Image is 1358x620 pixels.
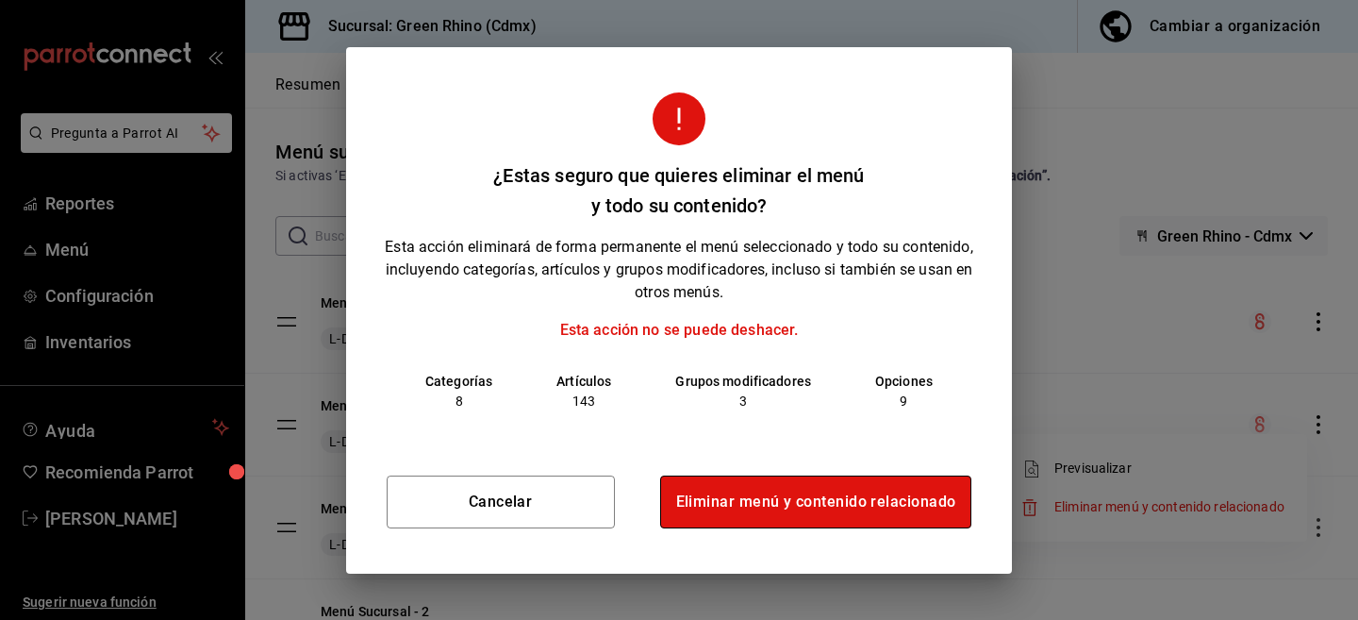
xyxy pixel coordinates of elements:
p: Esta acción no se puede deshacer. [369,319,989,342]
p: Artículos [556,372,611,392]
p: Opciones [875,372,933,392]
button: Cancelar [387,476,615,528]
p: 8 [425,392,492,411]
p: Esta acción eliminará de forma permanente el menú seleccionado y todo su contenido, incluyendo ca... [369,236,989,304]
p: Categorías [425,372,492,392]
button: Eliminar menú y contenido relacionado [660,476,972,528]
p: Grupos modificadores [675,372,811,392]
p: 9 [875,392,933,411]
h2: ¿Estas seguro que quieres eliminar el menú y todo su contenido? [346,47,1012,236]
p: 3 [675,392,811,411]
p: 143 [556,392,611,411]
